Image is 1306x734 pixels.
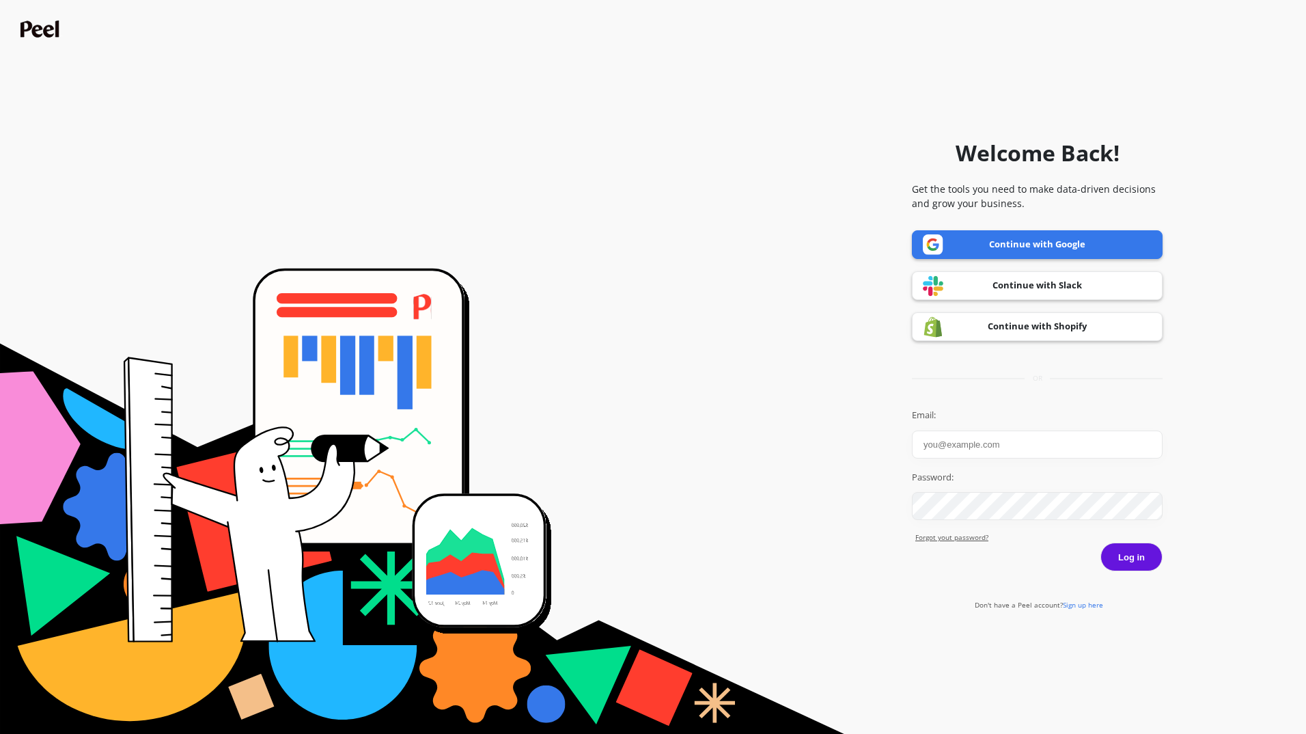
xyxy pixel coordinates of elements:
img: Slack logo [923,275,943,297]
img: Shopify logo [923,316,943,338]
a: Continue with Slack [912,271,1163,300]
a: Forgot yout password? [915,532,1163,543]
span: Sign up here [1063,600,1103,610]
input: you@example.com [912,431,1163,459]
a: Don't have a Peel account?Sign up here [975,600,1103,610]
img: Peel [20,21,63,38]
p: Get the tools you need to make data-driven decisions and grow your business. [912,182,1163,210]
a: Continue with Shopify [912,312,1163,341]
a: Continue with Google [912,230,1163,259]
div: or [912,373,1163,383]
button: Log in [1100,543,1163,571]
label: Password: [912,471,1163,485]
h1: Welcome Back! [956,137,1120,169]
label: Email: [912,409,1163,422]
img: Google logo [923,234,943,255]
